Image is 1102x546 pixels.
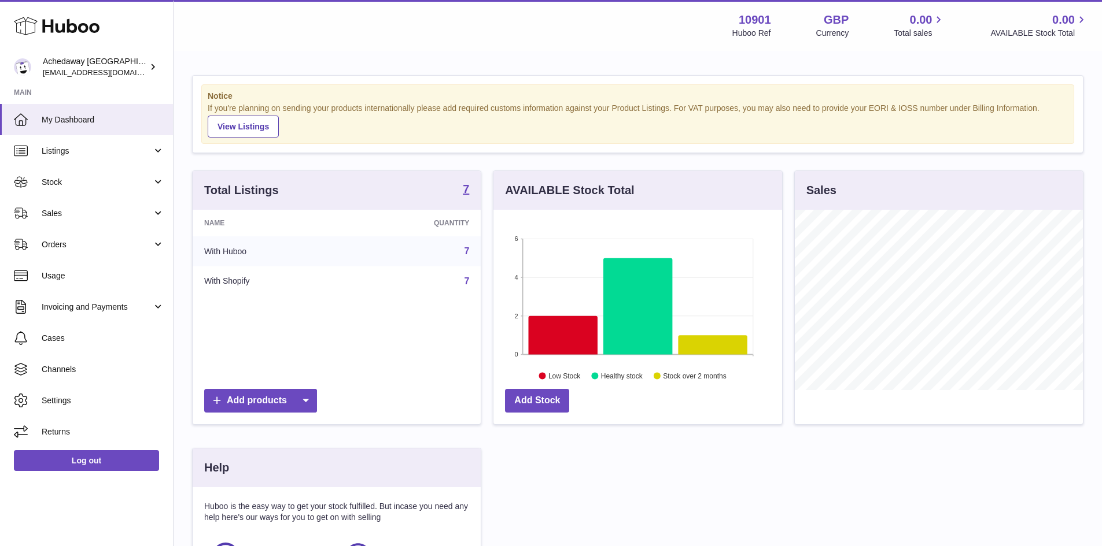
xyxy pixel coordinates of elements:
a: Add products [204,389,317,413]
text: Low Stock [548,372,581,380]
span: Sales [42,208,152,219]
h3: Sales [806,183,836,198]
img: admin@newpb.co.uk [14,58,31,76]
span: Channels [42,364,164,375]
span: AVAILABLE Stock Total [990,28,1088,39]
a: 0.00 Total sales [894,12,945,39]
a: 7 [464,246,469,256]
text: 0 [515,351,518,358]
a: Add Stock [505,389,569,413]
span: [EMAIL_ADDRESS][DOMAIN_NAME] [43,68,170,77]
text: Stock over 2 months [664,372,727,380]
h3: Total Listings [204,183,279,198]
text: 6 [515,235,518,242]
span: 0.00 [1052,12,1075,28]
a: Log out [14,450,159,471]
span: Total sales [894,28,945,39]
td: With Shopify [193,266,348,296]
text: 4 [515,274,518,281]
h3: AVAILABLE Stock Total [505,183,634,198]
span: Settings [42,395,164,406]
h3: Help [204,460,229,476]
strong: 10901 [739,12,771,28]
div: Currency [816,28,849,39]
span: Returns [42,426,164,437]
p: Huboo is the easy way to get your stock fulfilled. But incase you need any help here's our ways f... [204,501,469,523]
a: 0.00 AVAILABLE Stock Total [990,12,1088,39]
span: Cases [42,333,164,344]
strong: Notice [208,91,1068,102]
strong: 7 [463,183,469,195]
span: Listings [42,146,152,157]
span: Orders [42,239,152,250]
div: If you're planning on sending your products internationally please add required customs informati... [208,103,1068,138]
span: Usage [42,270,164,281]
text: 2 [515,312,518,319]
div: Achedaway [GEOGRAPHIC_DATA] [43,56,147,78]
th: Name [193,210,348,236]
span: Stock [42,177,152,188]
th: Quantity [348,210,481,236]
strong: GBP [824,12,849,28]
div: Huboo Ref [732,28,771,39]
a: 7 [464,276,469,286]
td: With Huboo [193,236,348,266]
a: View Listings [208,116,279,138]
span: Invoicing and Payments [42,302,152,313]
text: Healthy stock [601,372,643,380]
a: 7 [463,183,469,197]
span: My Dashboard [42,114,164,125]
span: 0.00 [910,12,933,28]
